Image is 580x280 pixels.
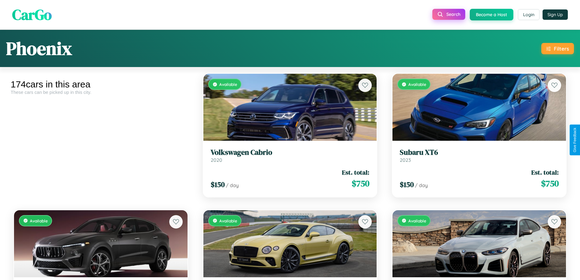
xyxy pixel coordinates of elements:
div: 174 cars in this area [11,79,191,90]
button: Search [432,9,465,20]
a: Volkswagen Cabrio2020 [211,148,370,163]
button: Login [518,9,540,20]
span: Search [446,12,460,17]
div: Give Feedback [573,128,577,152]
button: Become a Host [470,9,513,20]
button: Sign Up [543,9,568,20]
h3: Subaru XT6 [400,148,559,157]
div: These cars can be picked up in this city. [11,90,191,95]
div: Filters [554,45,569,52]
span: Available [30,218,48,223]
span: $ 750 [352,177,369,190]
span: / day [226,182,239,188]
h1: Phoenix [6,36,72,61]
span: CarGo [12,5,52,25]
span: Available [408,218,426,223]
button: Filters [541,43,574,54]
span: Available [219,82,237,87]
span: / day [415,182,428,188]
span: $ 150 [400,179,414,190]
a: Subaru XT62023 [400,148,559,163]
span: 2023 [400,157,411,163]
span: Est. total: [342,168,369,177]
span: $ 750 [541,177,559,190]
span: Available [408,82,426,87]
span: 2020 [211,157,222,163]
span: Est. total: [531,168,559,177]
span: $ 150 [211,179,225,190]
h3: Volkswagen Cabrio [211,148,370,157]
span: Available [219,218,237,223]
